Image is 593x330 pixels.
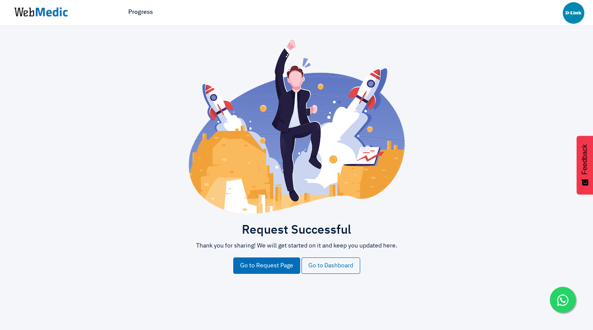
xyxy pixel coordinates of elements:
[581,144,589,175] span: Feedback
[51,223,543,238] h2: Request Successful
[51,241,543,251] p: Thank you for sharing! We will get started on it and keep you updated here.
[189,39,405,214] img: success.png
[577,136,593,194] button: Feedback - Show survey
[128,8,153,17] a: Progress
[233,257,300,274] a: Go to Request Page
[301,257,360,274] a: Go to Dashboard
